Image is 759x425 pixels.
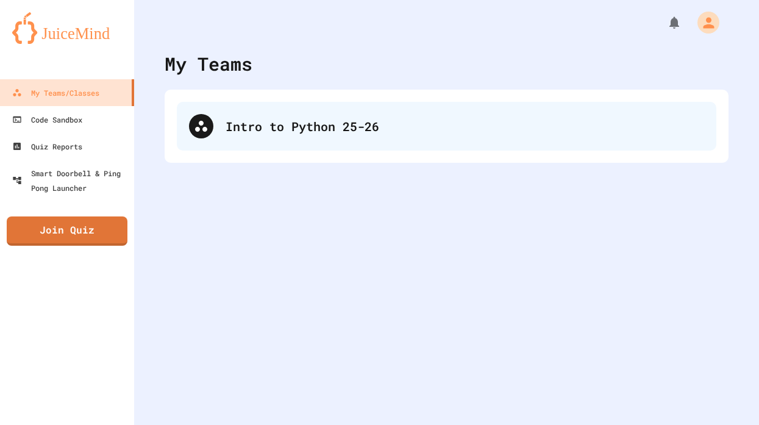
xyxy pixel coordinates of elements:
[165,50,252,77] div: My Teams
[685,9,722,37] div: My Account
[12,112,82,127] div: Code Sandbox
[12,139,82,154] div: Quiz Reports
[644,12,685,33] div: My Notifications
[12,85,99,100] div: My Teams/Classes
[12,12,122,44] img: logo-orange.svg
[7,216,127,246] a: Join Quiz
[177,102,716,151] div: Intro to Python 25-26
[226,117,704,135] div: Intro to Python 25-26
[12,166,129,195] div: Smart Doorbell & Ping Pong Launcher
